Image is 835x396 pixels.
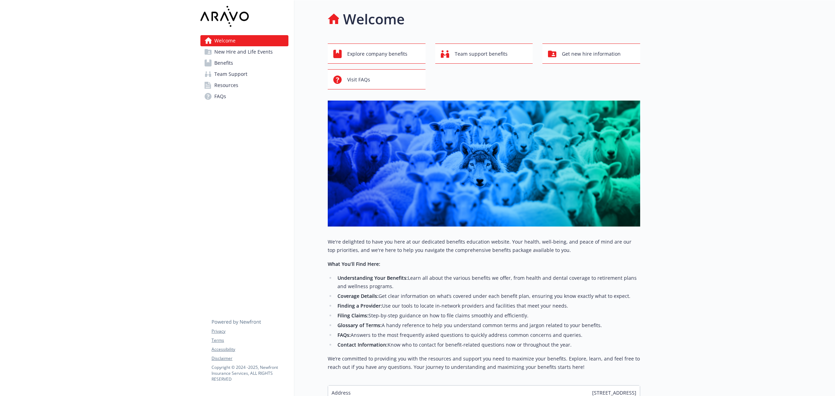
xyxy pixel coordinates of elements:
[335,341,640,349] li: Know who to contact for benefit-related questions now or throughout the year.
[335,311,640,320] li: Step-by-step guidance on how to file claims smoothly and efficiently.
[328,238,640,254] p: We're delighted to have you here at our dedicated benefits education website. Your health, well-b...
[337,312,368,319] strong: Filing Claims:
[335,331,640,339] li: Answers to the most frequently asked questions to quickly address common concerns and queries.
[347,47,407,61] span: Explore company benefits
[200,80,288,91] a: Resources
[335,292,640,300] li: Get clear information on what’s covered under each benefit plan, ensuring you know exactly what t...
[455,47,508,61] span: Team support benefits
[328,261,380,267] strong: What You’ll Find Here:
[212,328,288,334] a: Privacy
[337,302,382,309] strong: Finding a Provider:
[337,275,408,281] strong: Understanding Your Benefits:
[343,9,405,30] h1: Welcome
[335,302,640,310] li: Use our tools to locate in-network providers and facilities that meet your needs.
[200,35,288,46] a: Welcome
[200,57,288,69] a: Benefits
[337,322,382,328] strong: Glossary of Terms:
[328,355,640,371] p: We’re committed to providing you with the resources and support you need to maximize your benefit...
[337,332,351,338] strong: FAQs:
[212,346,288,353] a: Accessibility
[214,46,273,57] span: New Hire and Life Events
[337,341,388,348] strong: Contact Information:
[562,47,621,61] span: Get new hire information
[212,364,288,382] p: Copyright © 2024 - 2025 , Newfront Insurance Services, ALL RIGHTS RESERVED
[335,274,640,291] li: Learn all about the various benefits we offer, from health and dental coverage to retirement plan...
[335,321,640,330] li: A handy reference to help you understand common terms and jargon related to your benefits.
[212,337,288,343] a: Terms
[214,69,247,80] span: Team Support
[328,69,426,89] button: Visit FAQs
[214,57,233,69] span: Benefits
[328,101,640,227] img: overview page banner
[542,43,640,64] button: Get new hire information
[200,69,288,80] a: Team Support
[200,46,288,57] a: New Hire and Life Events
[435,43,533,64] button: Team support benefits
[347,73,370,86] span: Visit FAQs
[212,355,288,362] a: Disclaimer
[214,91,226,102] span: FAQs
[200,91,288,102] a: FAQs
[328,43,426,64] button: Explore company benefits
[337,293,379,299] strong: Coverage Details:
[214,80,238,91] span: Resources
[214,35,236,46] span: Welcome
